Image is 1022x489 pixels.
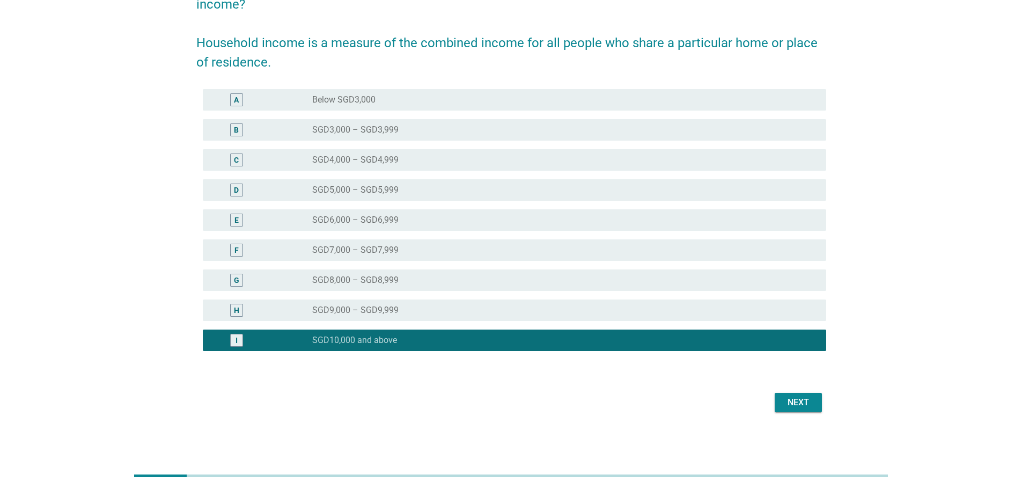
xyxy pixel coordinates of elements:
div: E [234,214,239,225]
div: B [234,124,239,135]
div: F [234,244,239,256]
button: Next [775,393,822,412]
label: SGD7,000 – SGD7,999 [312,245,399,256]
label: SGD8,000 – SGD8,999 [312,275,399,286]
div: D [234,184,239,195]
div: C [234,154,239,165]
label: Below SGD3,000 [312,94,376,105]
label: SGD10,000 and above [312,335,397,346]
div: G [234,274,239,286]
label: SGD5,000 – SGD5,999 [312,185,399,195]
label: SGD3,000 – SGD3,999 [312,125,399,135]
div: A [234,94,239,105]
label: SGD9,000 – SGD9,999 [312,305,399,316]
div: I [236,334,238,346]
label: SGD6,000 – SGD6,999 [312,215,399,225]
label: SGD4,000 – SGD4,999 [312,155,399,165]
div: H [234,304,239,316]
div: Next [783,396,813,409]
